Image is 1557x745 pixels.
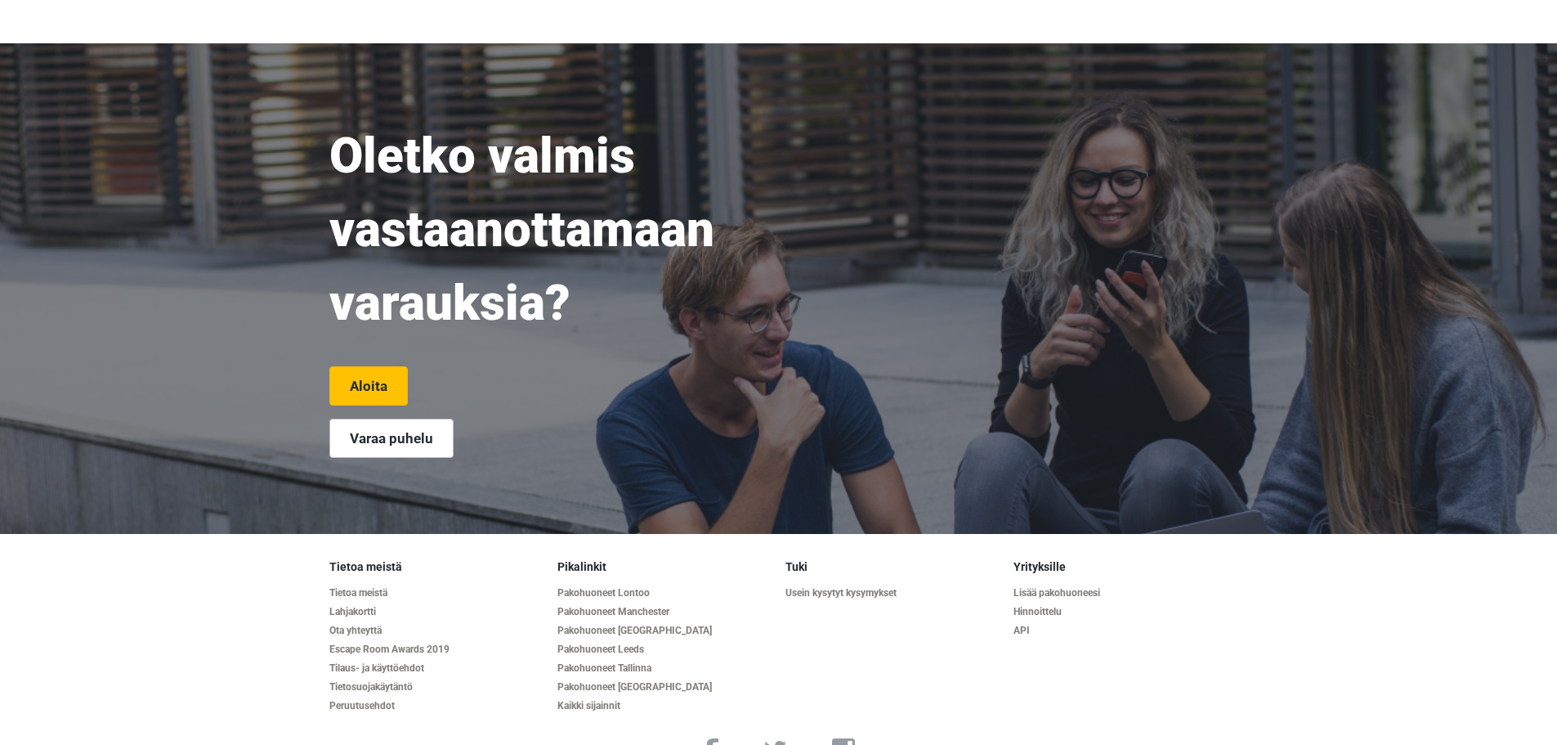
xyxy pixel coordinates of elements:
a: API [1013,625,1228,637]
a: Kaikki sijainnit [557,700,772,712]
a: Tilaus- ja käyttöehdot [329,662,544,675]
a: Pakohuoneet Tallinna [557,662,772,675]
h5: Tuki [785,560,1000,574]
a: Pakohuoneet Lontoo [557,587,772,599]
a: Pakohuoneet Leeds [557,644,772,656]
a: Escape Room Awards 2019 [329,644,544,656]
a: Pakohuoneet Manchester [557,606,772,618]
a: Aloita [329,366,408,406]
h5: Tietoa meistä [329,560,544,574]
a: Tietosuojakäytäntö [329,681,544,693]
a: Peruutusehdot [329,700,544,712]
a: Lisää pakohuoneesi [1013,587,1228,599]
a: Ota yhteyttä [329,625,544,637]
a: Pakohuoneet [GEOGRAPHIC_DATA] [557,681,772,693]
h5: Pikalinkit [557,560,772,574]
a: Varaa puhelu [329,419,454,458]
a: Usein kysytyt kysymykset [785,587,1000,599]
p: Oletko valmis vastaanottamaan varauksia? [329,119,705,340]
a: Lahjakortti [329,606,544,618]
a: Tietoa meistä [329,587,544,599]
h5: Yrityksille [1013,560,1228,574]
a: Hinnoittelu [1013,606,1228,618]
a: Pakohuoneet [GEOGRAPHIC_DATA] [557,625,772,637]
